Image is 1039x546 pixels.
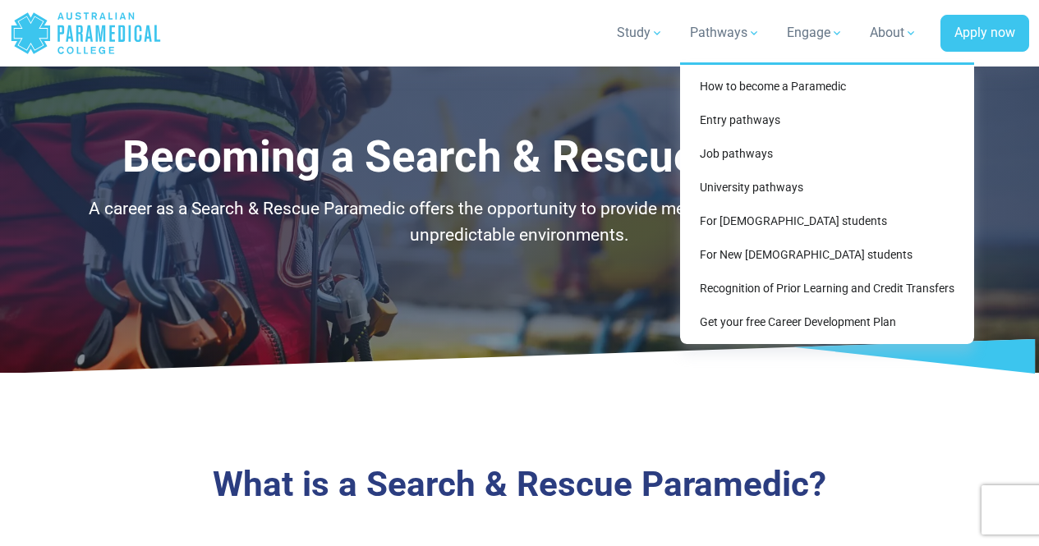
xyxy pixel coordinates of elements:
[680,62,974,344] div: Pathways
[607,10,674,56] a: Study
[89,199,950,245] span: A career as a Search & Rescue Paramedic offers the opportunity to provide medical care and recove...
[687,206,968,236] a: For [DEMOGRAPHIC_DATA] students
[687,105,968,135] a: Entry pathways
[777,10,853,56] a: Engage
[687,139,968,169] a: Job pathways
[687,240,968,270] a: For New [DEMOGRAPHIC_DATA] students
[86,131,953,183] h1: Becoming a Search & Rescue Paramedic
[10,7,162,60] a: Australian Paramedical College
[680,10,770,56] a: Pathways
[86,464,953,506] h3: What is a Search & Rescue Paramedic?
[940,15,1029,53] a: Apply now
[687,71,968,102] a: How to become a Paramedic
[860,10,927,56] a: About
[687,307,968,337] a: Get your free Career Development Plan
[687,273,968,304] a: Recognition of Prior Learning and Credit Transfers
[687,172,968,203] a: University pathways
